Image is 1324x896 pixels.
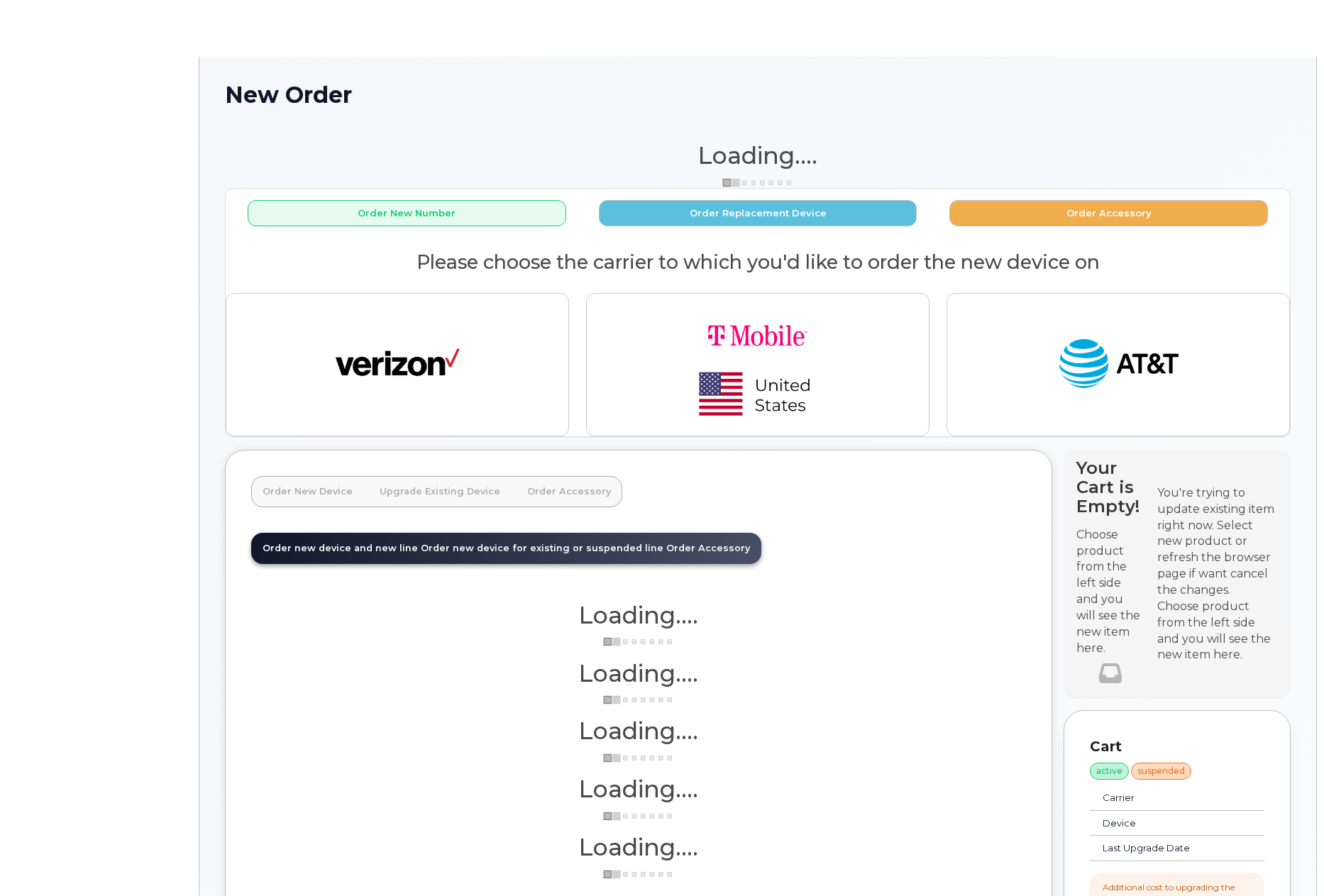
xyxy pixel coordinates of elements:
[949,200,1268,226] button: Order Accessory
[251,834,1026,860] h1: Loading....
[603,811,674,822] img: ajax-loader-3a6953c30dc77f0bf724df975f13086db4f4c1262e45940f03d1251963f1bf2e.gif
[248,200,566,226] button: Order New Number
[603,695,674,705] img: ajax-loader-3a6953c30dc77f0bf724df975f13086db4f4c1262e45940f03d1251963f1bf2e.gif
[603,636,674,647] img: ajax-loader-3a6953c30dc77f0bf724df975f13086db4f4c1262e45940f03d1251963f1bf2e.gif
[251,602,1026,628] h1: Loading....
[368,476,512,507] a: Upgrade Existing Device
[658,305,857,424] img: t-mobile-78392d334a420d5b7f0e63d4fa81f6287a21d394dc80d677554bb55bbab1186f.png
[1090,836,1232,861] td: Last Upgrade Date
[1131,763,1191,780] div: suspended
[1057,333,1181,397] img: at_t-fb3d24644a45acc70fc72cc47ce214d34099dfd970ee3ae2334e4251f9d920fd.png
[226,252,1290,273] h2: Please choose the carrier to which you'd like to order the new device on
[251,776,1026,802] h1: Loading....
[603,753,674,763] img: ajax-loader-3a6953c30dc77f0bf724df975f13086db4f4c1262e45940f03d1251963f1bf2e.gif
[1076,458,1144,516] h4: Your Cart is Empty!
[251,476,364,507] a: Order New Device
[225,143,1291,168] h1: Loading....
[225,82,1291,107] h1: New Order
[263,543,418,553] span: Order new device and new line
[1090,785,1232,811] td: Carrier
[599,200,917,226] button: Order Replacement Device
[1090,763,1129,780] div: active
[516,476,622,507] a: Order Accessory
[1076,527,1144,657] p: Choose product from the left side and you will see the new item here.
[251,718,1026,743] h1: Loading....
[251,660,1026,686] h1: Loading....
[1090,736,1264,757] p: Cart
[1090,811,1232,836] td: Device
[722,177,793,188] img: ajax-loader-3a6953c30dc77f0bf724df975f13086db4f4c1262e45940f03d1251963f1bf2e.gif
[666,543,750,553] span: Order Accessory
[336,333,460,397] img: verizon-ab2890fd1dd4a6c9cf5f392cd2db4626a3dae38ee8226e09bcb5c993c4c79f81.png
[1157,485,1278,599] div: You're trying to update existing item right now. Select new product or refresh the browser page i...
[603,869,674,880] img: ajax-loader-3a6953c30dc77f0bf724df975f13086db4f4c1262e45940f03d1251963f1bf2e.gif
[1157,599,1278,663] div: Choose product from the left side and you will see the new item here.
[421,543,663,553] span: Order new device for existing or suspended line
